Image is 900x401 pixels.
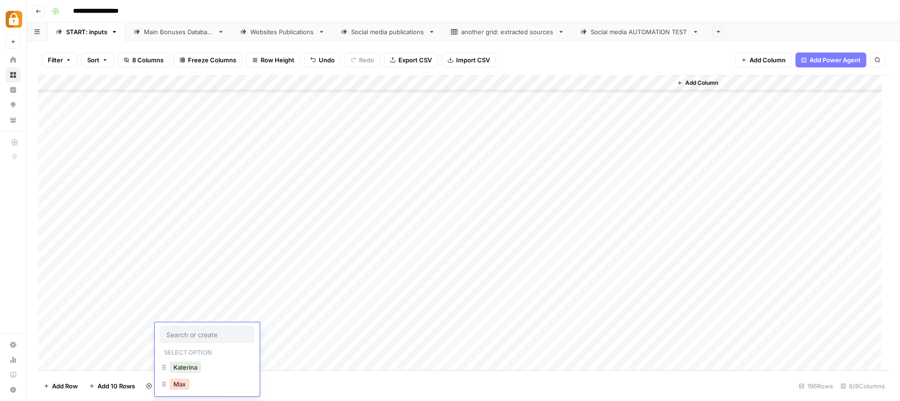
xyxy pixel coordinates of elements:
[141,379,190,394] button: Stop Runs
[188,55,236,65] span: Freeze Columns
[333,22,443,41] a: Social media publications
[6,352,21,367] a: Usage
[359,55,374,65] span: Redo
[345,52,380,67] button: Redo
[6,67,21,82] a: Browse
[83,379,141,394] button: Add 10 Rows
[6,382,21,397] button: Help + Support
[160,377,254,394] div: Max
[66,27,107,37] div: START: inputs
[304,52,341,67] button: Undo
[6,97,21,112] a: Opportunities
[170,379,189,390] button: Max
[118,52,170,67] button: 8 Columns
[319,55,335,65] span: Undo
[132,55,164,65] span: 8 Columns
[398,55,432,65] span: Export CSV
[48,22,126,41] a: START: inputs
[126,22,232,41] a: Main Bonuses Database
[795,52,866,67] button: Add Power Agent
[38,379,83,394] button: Add Row
[48,55,63,65] span: Filter
[735,52,792,67] button: Add Column
[246,52,300,67] button: Row Height
[461,27,554,37] div: another grid: extracted sources
[173,52,242,67] button: Freeze Columns
[591,27,689,37] div: Social media AUTOMATION TEST
[170,362,201,373] button: Katerina
[673,77,722,89] button: Add Column
[160,346,216,357] p: Select option
[166,330,248,339] input: Search or create
[144,27,214,37] div: Main Bonuses Database
[6,7,21,31] button: Workspace: Adzz
[97,381,135,391] span: Add 10 Rows
[232,22,333,41] a: Websites Publications
[261,55,294,65] span: Row Height
[442,52,496,67] button: Import CSV
[6,11,22,28] img: Adzz Logo
[795,379,837,394] div: 196 Rows
[456,55,490,65] span: Import CSV
[6,112,21,127] a: Your Data
[42,52,77,67] button: Filter
[750,55,786,65] span: Add Column
[6,52,21,67] a: Home
[810,55,861,65] span: Add Power Agent
[837,379,889,394] div: 8/8 Columns
[572,22,707,41] a: Social media AUTOMATION TEST
[351,27,425,37] div: Social media publications
[6,367,21,382] a: Learning Hub
[685,79,718,87] span: Add Column
[52,381,78,391] span: Add Row
[160,360,254,377] div: Katerina
[443,22,572,41] a: another grid: extracted sources
[87,55,99,65] span: Sort
[6,337,21,352] a: Settings
[81,52,114,67] button: Sort
[6,82,21,97] a: Insights
[384,52,438,67] button: Export CSV
[250,27,315,37] div: Websites Publications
